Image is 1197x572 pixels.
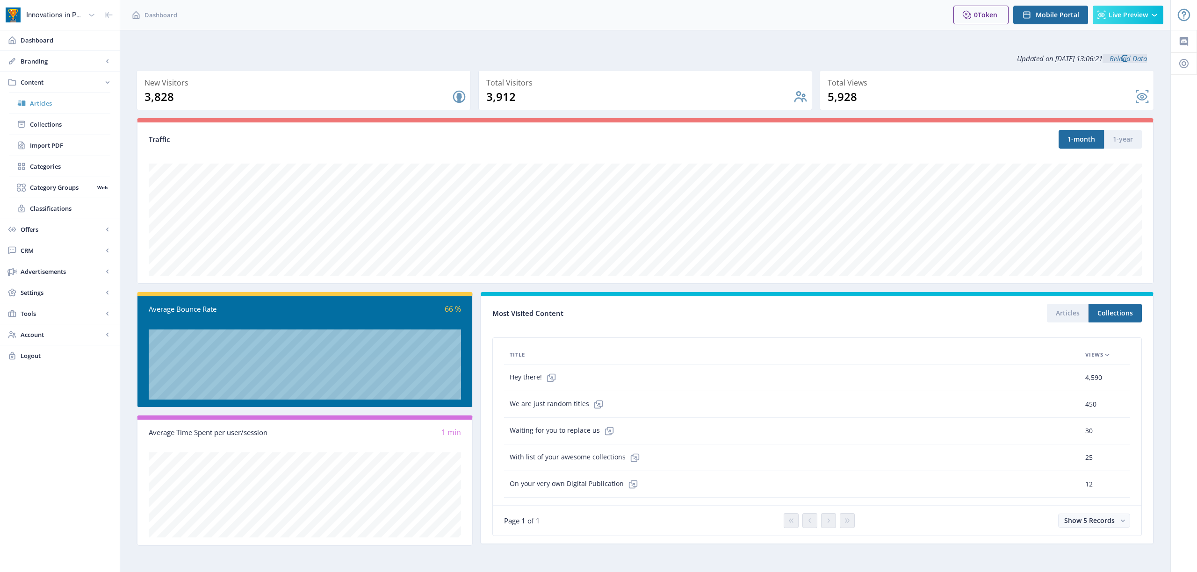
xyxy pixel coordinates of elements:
span: CRM [21,246,103,255]
a: Reload Data [1103,54,1147,63]
div: 1 min [305,427,461,438]
span: 25 [1085,452,1093,463]
span: Logout [21,351,112,360]
button: 0Token [953,6,1009,24]
button: Mobile Portal [1013,6,1088,24]
span: 4,590 [1085,372,1102,383]
span: Tools [21,309,103,318]
span: Offers [21,225,103,234]
span: With list of your awesome collections [510,448,644,467]
button: 1-year [1104,130,1142,149]
div: New Visitors [144,76,467,89]
a: Import PDF [9,135,110,156]
button: Collections [1089,304,1142,322]
div: 3,828 [144,89,452,104]
span: Mobile Portal [1036,11,1079,19]
span: Title [510,349,525,360]
span: Views [1085,349,1103,360]
span: Import PDF [30,141,110,150]
div: Traffic [149,134,645,145]
span: Content [21,78,103,87]
span: Dashboard [21,36,112,45]
img: app-icon.png [6,7,21,22]
span: Token [978,10,997,19]
a: Collections [9,114,110,135]
span: 66 % [445,304,461,314]
button: Articles [1047,304,1089,322]
span: Page 1 of 1 [504,516,540,525]
span: Collections [30,120,110,129]
span: Categories [30,162,110,171]
span: Advertisements [21,267,103,276]
button: Show 5 Records [1058,514,1130,528]
span: On your very own Digital Publication [510,475,642,493]
span: Dashboard [144,10,177,20]
span: We are just random titles [510,395,608,414]
div: Total Views [828,76,1150,89]
span: Branding [21,57,103,66]
a: Category GroupsWeb [9,177,110,198]
button: Live Preview [1093,6,1163,24]
span: Live Preview [1109,11,1148,19]
a: Classifications [9,198,110,219]
span: 450 [1085,399,1096,410]
div: Innovations in Pharmaceutical Technology (IPT) [26,5,84,25]
span: Hey there! [510,368,561,387]
span: Waiting for you to replace us [510,422,619,440]
a: Articles [9,93,110,114]
span: Articles [30,99,110,108]
div: 3,912 [486,89,793,104]
span: Settings [21,288,103,297]
div: Most Visited Content [492,306,817,321]
span: Category Groups [30,183,94,192]
span: Show 5 Records [1064,516,1115,525]
div: 5,928 [828,89,1135,104]
div: Average Bounce Rate [149,304,305,315]
nb-badge: Web [94,183,110,192]
div: Updated on [DATE] 13:06:21 [137,47,1154,70]
span: 30 [1085,425,1093,436]
span: 12 [1085,479,1093,490]
span: Account [21,330,103,339]
div: Total Visitors [486,76,808,89]
a: Categories [9,156,110,177]
span: Classifications [30,204,110,213]
button: 1-month [1059,130,1104,149]
div: Average Time Spent per user/session [149,427,305,438]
